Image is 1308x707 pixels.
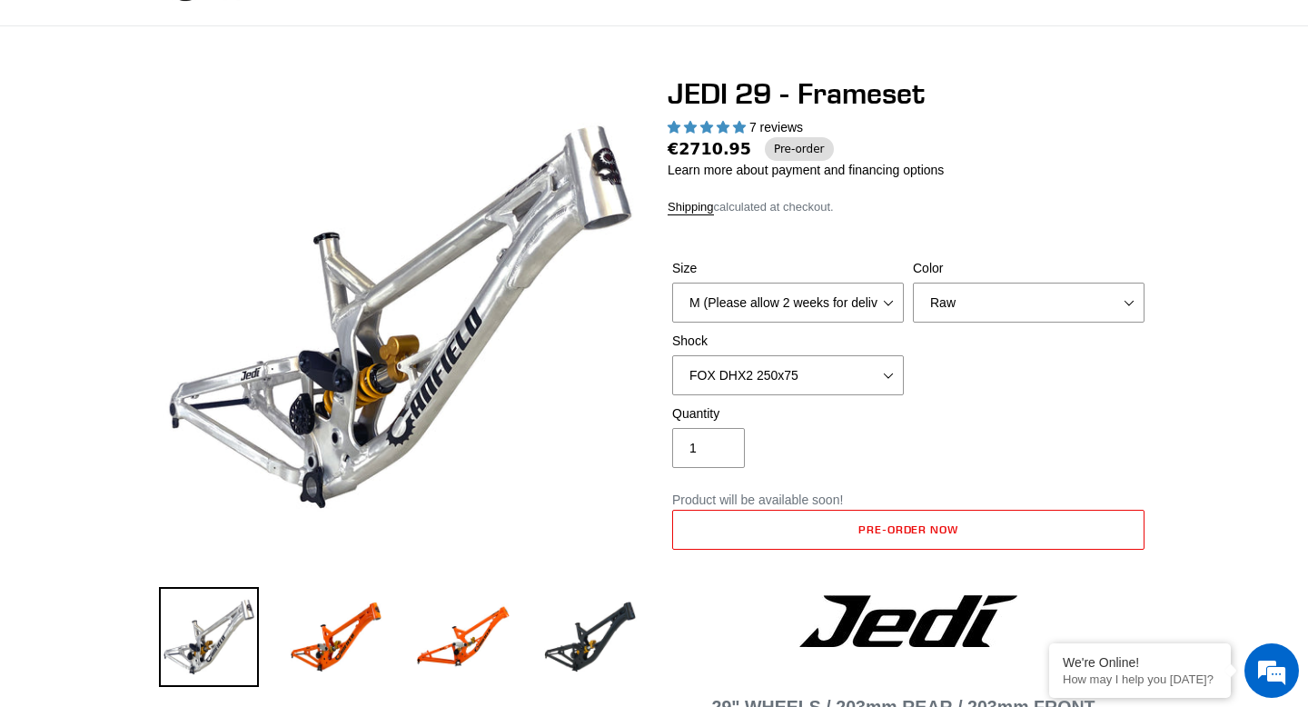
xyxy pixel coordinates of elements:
span: 5.00 stars [668,120,749,134]
span: Pre-order now [858,523,958,536]
p: Product will be available soon! [672,491,1144,510]
span: Pre-order [765,137,834,161]
a: Shipping [668,200,714,215]
img: Load image into Gallery viewer, JEDI 29 - Frameset [540,587,640,687]
span: €2710.95 [668,137,751,161]
label: Size [672,259,904,278]
img: Load image into Gallery viewer, JEDI 29 - Frameset [159,587,259,687]
button: Add to cart [672,510,1144,550]
label: Quantity [672,404,904,423]
h1: JEDI 29 - Frameset [668,76,1149,111]
span: 7 reviews [749,120,803,134]
div: We're Online! [1063,655,1217,670]
div: calculated at checkout. [668,198,1149,216]
a: Learn more about payment and financing options [668,163,944,177]
label: Color [913,259,1144,278]
img: Load image into Gallery viewer, JEDI 29 - Frameset [413,587,513,687]
p: How may I help you today? [1063,672,1217,686]
img: Load image into Gallery viewer, JEDI 29 - Frameset [286,587,386,687]
label: Shock [672,332,904,351]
